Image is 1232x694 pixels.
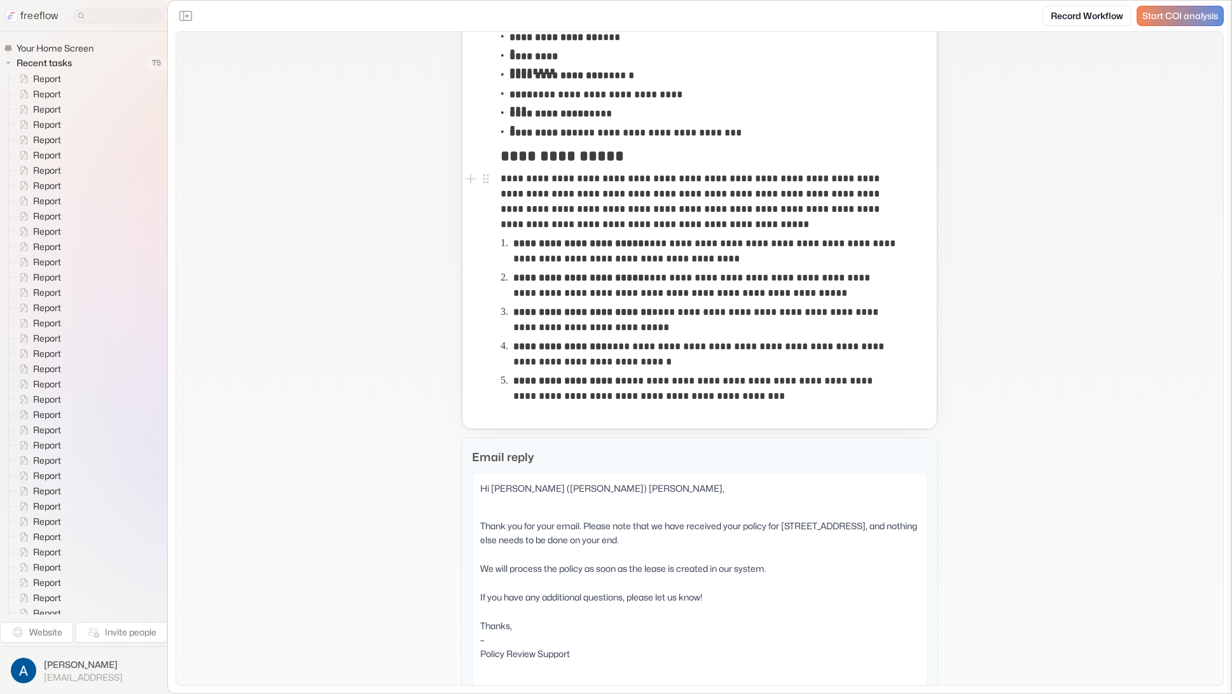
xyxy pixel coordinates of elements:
[31,302,65,314] span: Report
[31,485,65,497] span: Report
[14,57,76,69] span: Recent tasks
[9,209,66,224] a: Report
[9,575,66,590] a: Report
[31,210,65,223] span: Report
[9,392,66,407] a: Report
[31,515,65,528] span: Report
[9,438,66,453] a: Report
[9,514,66,529] a: Report
[8,655,160,686] button: [PERSON_NAME][EMAIL_ADDRESS]
[9,545,66,560] a: Report
[31,531,65,543] span: Report
[4,42,99,55] a: Your Home Screen
[5,8,59,24] a: freeflow
[31,439,65,452] span: Report
[480,504,919,676] p: Thank you for your email. Please note that we have received your policy for [STREET_ADDRESS], and...
[31,256,65,268] span: Report
[9,346,66,361] a: Report
[44,658,123,671] span: [PERSON_NAME]
[9,285,66,300] a: Report
[31,103,65,116] span: Report
[9,178,66,193] a: Report
[14,42,97,55] span: Your Home Screen
[9,560,66,575] a: Report
[176,6,196,26] button: Close the sidebar
[9,331,66,346] a: Report
[463,171,478,186] button: Add block
[31,576,65,589] span: Report
[9,300,66,316] a: Report
[44,672,123,683] span: [EMAIL_ADDRESS]
[31,271,65,284] span: Report
[76,622,167,642] button: Invite people
[31,88,65,101] span: Report
[31,500,65,513] span: Report
[31,546,65,559] span: Report
[9,483,66,499] a: Report
[31,607,65,620] span: Report
[31,454,65,467] span: Report
[9,270,66,285] a: Report
[31,149,65,162] span: Report
[1042,6,1132,26] a: Record Workflow
[9,102,66,117] a: Report
[9,132,66,148] a: Report
[9,163,66,178] a: Report
[31,469,65,482] span: Report
[31,393,65,406] span: Report
[31,240,65,253] span: Report
[9,71,66,87] a: Report
[9,224,66,239] a: Report
[9,361,66,377] a: Report
[31,118,65,131] span: Report
[31,363,65,375] span: Report
[31,286,65,299] span: Report
[146,55,167,71] span: 75
[478,171,494,186] button: Open block menu
[11,658,36,683] img: profile
[31,347,65,360] span: Report
[31,592,65,604] span: Report
[1142,11,1218,22] span: Start COI analysis
[9,606,66,621] a: Report
[9,254,66,270] a: Report
[9,468,66,483] a: Report
[9,193,66,209] a: Report
[31,164,65,177] span: Report
[31,378,65,391] span: Report
[9,453,66,468] a: Report
[9,590,66,606] a: Report
[9,499,66,514] a: Report
[9,529,66,545] a: Report
[480,482,919,496] p: Hi [PERSON_NAME] ([PERSON_NAME]) [PERSON_NAME],
[9,377,66,392] a: Report
[31,317,65,330] span: Report
[31,73,65,85] span: Report
[31,195,65,207] span: Report
[31,134,65,146] span: Report
[9,148,66,163] a: Report
[9,407,66,422] a: Report
[9,87,66,102] a: Report
[31,424,65,436] span: Report
[4,55,77,71] button: Recent tasks
[20,8,59,24] p: freeflow
[31,225,65,238] span: Report
[31,408,65,421] span: Report
[9,422,66,438] a: Report
[9,239,66,254] a: Report
[1137,6,1224,26] a: Start COI analysis
[9,316,66,331] a: Report
[472,448,927,466] p: Email reply
[9,117,66,132] a: Report
[31,332,65,345] span: Report
[31,179,65,192] span: Report
[31,561,65,574] span: Report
